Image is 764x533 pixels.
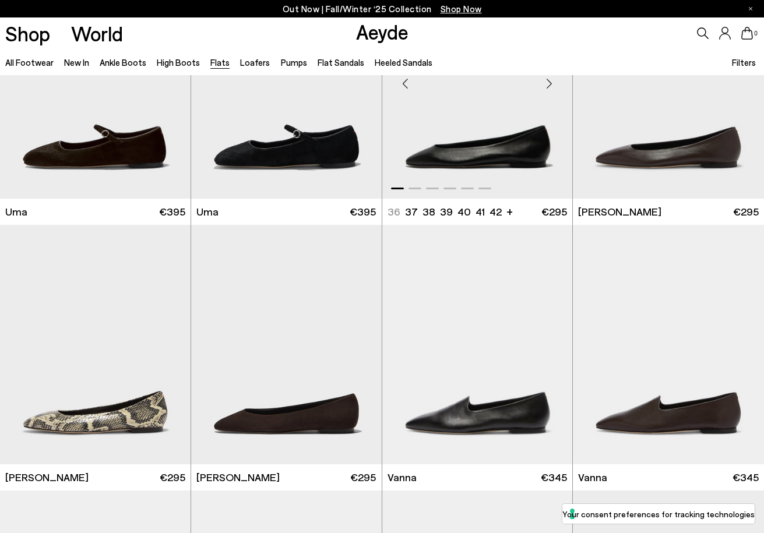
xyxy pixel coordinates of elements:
[382,225,573,464] img: Vanna Almond-Toe Loafers
[405,204,418,219] li: 37
[318,57,364,68] a: Flat Sandals
[562,508,755,520] label: Your consent preferences for tracking technologies
[441,3,482,14] span: Navigate to /collections/new-in
[382,225,573,464] div: 1 / 6
[541,470,567,485] span: €345
[283,2,482,16] p: Out Now | Fall/Winter ‘25 Collection
[64,57,89,68] a: New In
[573,199,764,225] a: [PERSON_NAME] €295
[210,57,230,68] a: Flats
[191,464,382,490] a: [PERSON_NAME] €295
[196,204,219,219] span: Uma
[5,204,27,219] span: Uma
[732,57,756,68] span: Filters
[388,204,498,219] ul: variant
[5,23,50,44] a: Shop
[578,470,607,485] span: Vanna
[159,204,185,219] span: €395
[100,57,146,68] a: Ankle Boots
[356,19,409,44] a: Aeyde
[506,203,513,219] li: +
[375,57,432,68] a: Heeled Sandals
[191,225,382,464] img: Ellie Suede Almond-Toe Flats
[350,204,376,219] span: €395
[5,57,54,68] a: All Footwear
[350,470,376,485] span: €295
[240,57,270,68] a: Loafers
[476,204,485,219] li: 41
[457,204,471,219] li: 40
[573,225,764,464] div: 1 / 6
[733,470,759,485] span: €345
[281,57,307,68] a: Pumps
[440,204,453,219] li: 39
[733,204,759,219] span: €295
[562,504,755,524] button: Your consent preferences for tracking technologies
[578,204,661,219] span: [PERSON_NAME]
[382,199,573,225] a: 36 37 38 39 40 41 42 + €295
[71,23,123,44] a: World
[490,204,502,219] li: 42
[741,27,753,40] a: 0
[753,30,759,37] span: 0
[423,204,435,219] li: 38
[157,57,200,68] a: High Boots
[388,66,423,101] div: Previous slide
[388,470,417,485] span: Vanna
[573,225,764,464] a: Next slide Previous slide
[382,225,573,464] a: Next slide Previous slide
[5,470,89,485] span: [PERSON_NAME]
[531,66,566,101] div: Next slide
[573,225,764,464] img: Vanna Almond-Toe Loafers
[160,470,185,485] span: €295
[191,199,382,225] a: Uma €395
[196,470,280,485] span: [PERSON_NAME]
[382,464,573,490] a: Vanna €345
[541,204,567,219] span: €295
[573,464,764,490] a: Vanna €345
